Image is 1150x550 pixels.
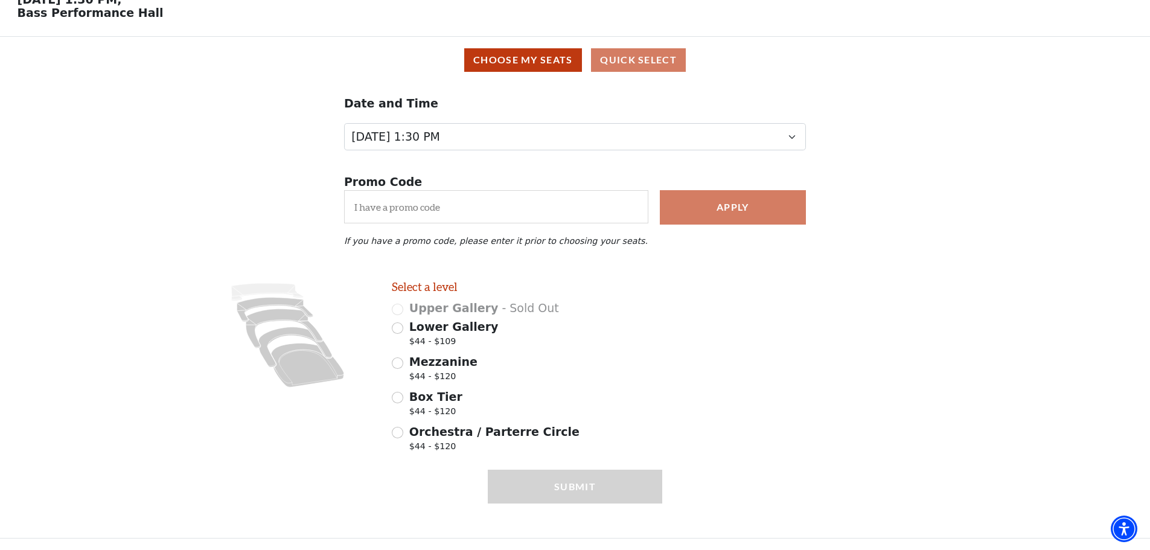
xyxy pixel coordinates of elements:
p: Date and Time [344,95,806,112]
p: If you have a promo code, please enter it prior to choosing your seats. [344,236,806,246]
span: Orchestra / Parterre Circle [409,425,580,438]
span: Upper Gallery [409,301,499,315]
span: Box Tier [409,390,462,403]
span: Lower Gallery [409,320,499,333]
p: Promo Code [344,173,806,191]
span: - Sold Out [502,301,558,315]
input: I have a promo code [344,190,648,223]
span: $44 - $109 [409,335,499,351]
div: Accessibility Menu [1111,516,1137,542]
span: $44 - $120 [409,405,462,421]
button: Choose My Seats [464,48,582,72]
h2: Select a level [392,280,662,294]
span: $44 - $120 [409,370,478,386]
span: $44 - $120 [409,440,580,456]
span: Mezzanine [409,355,478,368]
